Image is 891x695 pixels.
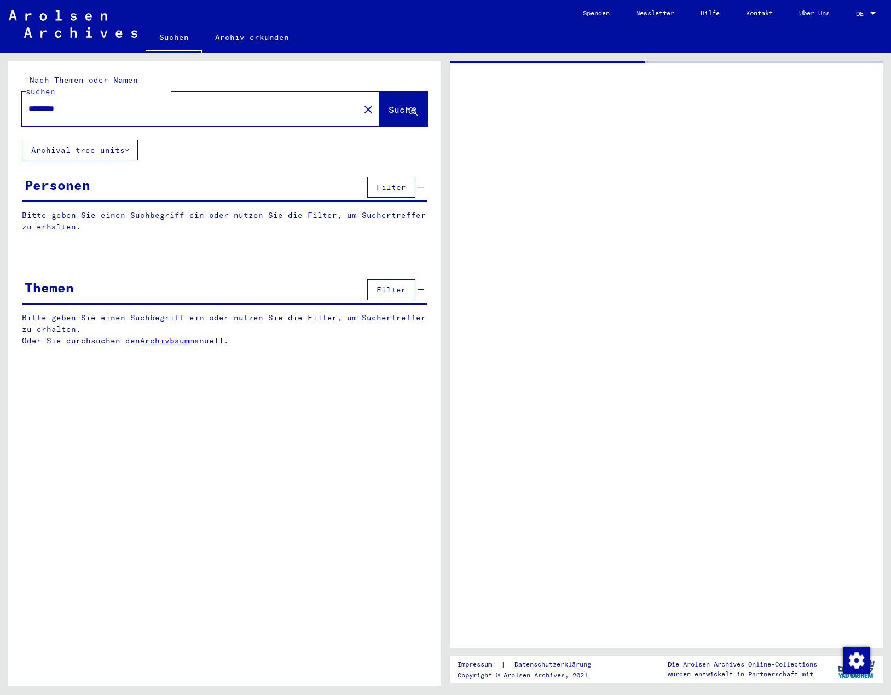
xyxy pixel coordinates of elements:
[140,336,189,346] a: Archivbaum
[22,210,427,233] p: Bitte geben Sie einen Suchbegriff ein oder nutzen Sie die Filter, um Suchertreffer zu erhalten.
[357,98,379,120] button: Clear
[506,659,604,670] a: Datenschutzerklärung
[458,659,501,670] a: Impressum
[22,312,427,347] p: Bitte geben Sie einen Suchbegriff ein oder nutzen Sie die Filter, um Suchertreffer zu erhalten. O...
[367,279,415,300] button: Filter
[458,670,604,680] p: Copyright © Arolsen Archives, 2021
[668,659,817,669] p: Die Arolsen Archives Online-Collections
[362,103,375,116] mat-icon: close
[377,182,406,192] span: Filter
[843,647,869,673] div: Zustimmung ändern
[9,10,137,38] img: Arolsen_neg.svg
[377,285,406,295] span: Filter
[25,175,90,195] div: Personen
[843,647,870,674] img: Zustimmung ändern
[146,24,202,53] a: Suchen
[668,669,817,679] p: wurden entwickelt in Partnerschaft mit
[22,140,138,160] button: Archival tree units
[202,24,302,50] a: Archiv erkunden
[367,177,415,198] button: Filter
[26,75,138,96] mat-label: Nach Themen oder Namen suchen
[836,656,877,683] img: yv_logo.png
[389,104,416,115] span: Suche
[25,278,74,297] div: Themen
[379,92,427,126] button: Suche
[856,10,868,18] span: DE
[458,659,604,670] div: |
